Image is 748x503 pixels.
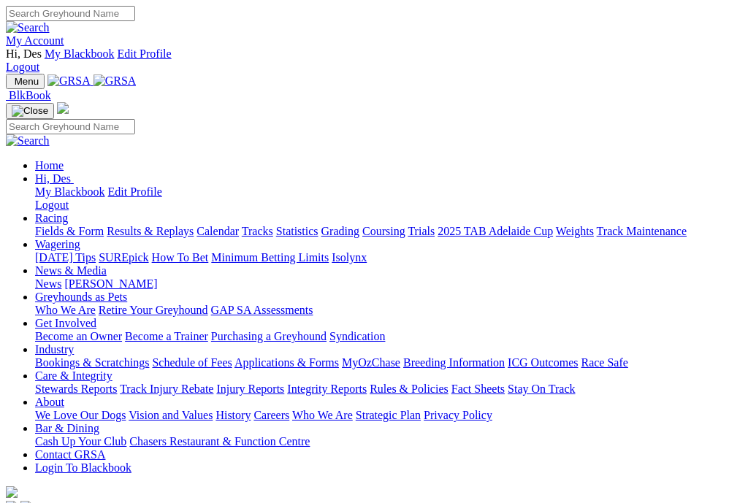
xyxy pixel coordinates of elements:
[35,238,80,250] a: Wagering
[508,356,578,369] a: ICG Outcomes
[211,304,313,316] a: GAP SA Assessments
[35,369,112,382] a: Care & Integrity
[93,74,137,88] img: GRSA
[6,89,51,101] a: BlkBook
[64,277,157,290] a: [PERSON_NAME]
[15,76,39,87] span: Menu
[287,383,367,395] a: Integrity Reports
[35,317,96,329] a: Get Involved
[211,251,329,264] a: Minimum Betting Limits
[35,383,742,396] div: Care & Integrity
[99,304,208,316] a: Retire Your Greyhound
[196,225,239,237] a: Calendar
[329,330,385,342] a: Syndication
[35,448,105,461] a: Contact GRSA
[253,409,289,421] a: Careers
[6,21,50,34] img: Search
[242,225,273,237] a: Tracks
[35,251,742,264] div: Wagering
[35,251,96,264] a: [DATE] Tips
[403,356,505,369] a: Breeding Information
[12,105,48,117] img: Close
[581,356,627,369] a: Race Safe
[35,225,104,237] a: Fields & Form
[35,461,131,474] a: Login To Blackbook
[129,409,213,421] a: Vision and Values
[35,172,74,185] a: Hi, Des
[6,486,18,498] img: logo-grsa-white.png
[408,225,435,237] a: Trials
[35,291,127,303] a: Greyhounds as Pets
[35,225,742,238] div: Racing
[35,330,122,342] a: Become an Owner
[35,199,69,211] a: Logout
[108,185,162,198] a: Edit Profile
[556,225,594,237] a: Weights
[152,251,209,264] a: How To Bet
[35,356,149,369] a: Bookings & Scratchings
[438,225,553,237] a: 2025 TAB Adelaide Cup
[35,159,64,172] a: Home
[35,356,742,369] div: Industry
[120,383,213,395] a: Track Injury Rebate
[35,343,74,356] a: Industry
[6,47,42,60] span: Hi, Des
[129,435,310,448] a: Chasers Restaurant & Function Centre
[597,225,687,237] a: Track Maintenance
[215,409,251,421] a: History
[6,103,54,119] button: Toggle navigation
[508,383,575,395] a: Stay On Track
[35,277,61,290] a: News
[35,396,64,408] a: About
[35,185,105,198] a: My Blackbook
[370,383,449,395] a: Rules & Policies
[362,225,405,237] a: Coursing
[234,356,339,369] a: Applications & Forms
[342,356,400,369] a: MyOzChase
[35,212,68,224] a: Racing
[6,34,64,47] a: My Account
[6,74,45,89] button: Toggle navigation
[356,409,421,421] a: Strategic Plan
[47,74,91,88] img: GRSA
[107,225,194,237] a: Results & Replays
[35,277,742,291] div: News & Media
[216,383,284,395] a: Injury Reports
[6,61,39,73] a: Logout
[9,89,51,101] span: BlkBook
[6,6,135,21] input: Search
[211,330,327,342] a: Purchasing a Greyhound
[276,225,318,237] a: Statistics
[117,47,171,60] a: Edit Profile
[99,251,148,264] a: SUREpick
[125,330,208,342] a: Become a Trainer
[35,172,71,185] span: Hi, Des
[35,185,742,212] div: Hi, Des
[35,435,742,448] div: Bar & Dining
[332,251,367,264] a: Isolynx
[152,356,232,369] a: Schedule of Fees
[35,409,126,421] a: We Love Our Dogs
[6,119,135,134] input: Search
[292,409,353,421] a: Who We Are
[35,330,742,343] div: Get Involved
[35,304,96,316] a: Who We Are
[451,383,505,395] a: Fact Sheets
[35,264,107,277] a: News & Media
[35,435,126,448] a: Cash Up Your Club
[45,47,115,60] a: My Blackbook
[6,47,742,74] div: My Account
[6,134,50,147] img: Search
[321,225,359,237] a: Grading
[424,409,492,421] a: Privacy Policy
[57,102,69,114] img: logo-grsa-white.png
[35,422,99,434] a: Bar & Dining
[35,383,117,395] a: Stewards Reports
[35,409,742,422] div: About
[35,304,742,317] div: Greyhounds as Pets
